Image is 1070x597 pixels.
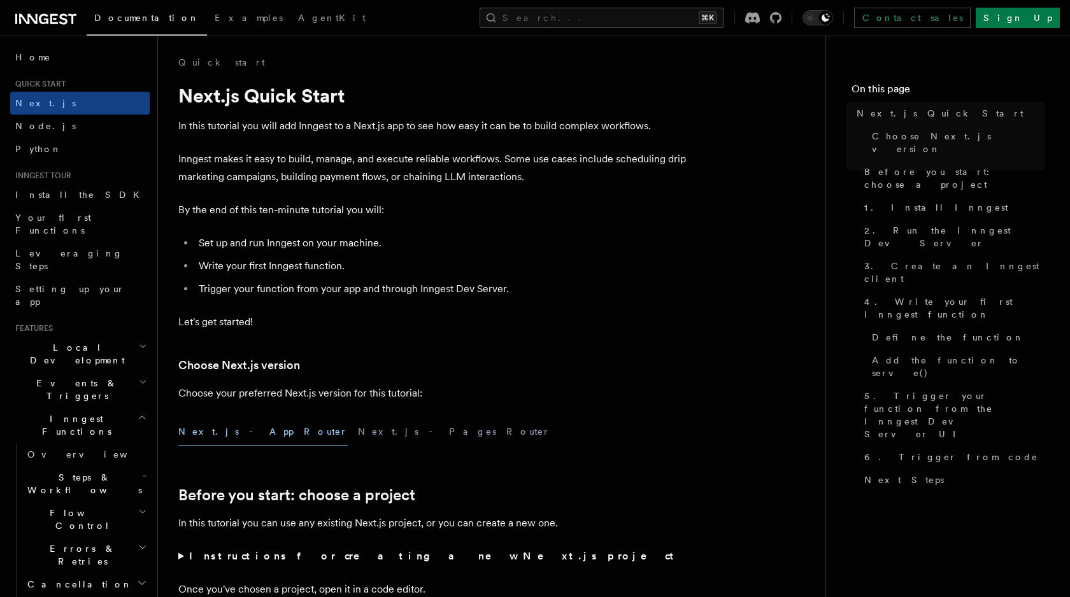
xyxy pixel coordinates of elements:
[859,160,1045,196] a: Before you start: choose a project
[27,449,159,460] span: Overview
[195,234,688,252] li: Set up and run Inngest on your machine.
[178,117,688,135] p: In this tutorial you will add Inngest to a Next.js app to see how easy it can be to build complex...
[178,514,688,532] p: In this tutorial you can use any existing Next.js project, or you can create a new one.
[872,354,1045,379] span: Add the function to serve()
[94,13,199,23] span: Documentation
[207,4,290,34] a: Examples
[859,255,1045,290] a: 3. Create an Inngest client
[10,137,150,160] a: Python
[10,46,150,69] a: Home
[852,102,1045,125] a: Next.js Quick Start
[22,507,138,532] span: Flow Control
[178,356,300,374] a: Choose Next.js version
[15,144,62,154] span: Python
[854,8,971,28] a: Contact sales
[22,573,150,596] button: Cancellation
[22,466,150,502] button: Steps & Workflows
[10,341,139,367] span: Local Development
[22,502,150,537] button: Flow Control
[10,183,150,206] a: Install the SDK
[480,8,724,28] button: Search...⌘K
[10,115,150,137] a: Node.js
[22,537,150,573] button: Errors & Retries
[178,84,688,107] h1: Next.js Quick Start
[178,201,688,219] p: By the end of this ten-minute tutorial you will:
[22,578,132,591] span: Cancellation
[872,331,1024,344] span: Define the function
[867,349,1045,384] a: Add the function to serve()
[22,471,142,496] span: Steps & Workflows
[10,336,150,372] button: Local Development
[872,130,1045,155] span: Choose Next.js version
[857,107,1024,120] span: Next.js Quick Start
[859,384,1045,446] a: 5. Trigger your function from the Inngest Dev Server UI
[15,98,76,108] span: Next.js
[178,547,688,565] summary: Instructions for creating a new Next.js project
[178,418,348,446] button: Next.js - App Router
[22,542,138,568] span: Errors & Retries
[852,81,1045,102] h4: On this page
[859,446,1045,468] a: 6. Trigger from code
[87,4,207,36] a: Documentation
[699,11,717,24] kbd: ⌘K
[859,219,1045,255] a: 2. Run the Inngest Dev Server
[178,150,688,186] p: Inngest makes it easy to build, manage, and execute reliable workflows. Some use cases include sc...
[10,377,139,402] span: Events & Triggers
[215,13,283,23] span: Examples
[22,443,150,466] a: Overview
[15,213,91,235] span: Your first Functions
[864,165,1045,191] span: Before you start: choose a project
[864,451,1038,463] span: 6. Trigger from code
[10,277,150,313] a: Setting up your app
[859,196,1045,219] a: 1. Install Inngest
[864,474,944,486] span: Next Steps
[10,372,150,407] button: Events & Triggers
[15,121,76,131] span: Node.js
[802,10,833,25] button: Toggle dark mode
[298,13,366,23] span: AgentKit
[15,190,147,200] span: Install the SDK
[867,326,1045,349] a: Define the function
[178,56,265,69] a: Quick start
[15,51,51,64] span: Home
[10,407,150,443] button: Inngest Functions
[178,384,688,402] p: Choose your preferred Next.js version for this tutorial:
[15,284,125,307] span: Setting up your app
[976,8,1060,28] a: Sign Up
[195,257,688,275] li: Write your first Inngest function.
[10,412,138,438] span: Inngest Functions
[195,280,688,298] li: Trigger your function from your app and through Inngest Dev Server.
[189,550,679,562] strong: Instructions for creating a new Next.js project
[864,295,1045,321] span: 4. Write your first Inngest function
[358,418,550,446] button: Next.js - Pages Router
[10,242,150,277] a: Leveraging Steps
[864,201,1008,214] span: 1. Install Inngest
[864,224,1045,249] span: 2. Run the Inngest Dev Server
[15,248,123,271] span: Leveraging Steps
[864,390,1045,440] span: 5. Trigger your function from the Inngest Dev Server UI
[178,313,688,331] p: Let's get started!
[864,260,1045,285] span: 3. Create an Inngest client
[10,92,150,115] a: Next.js
[178,486,415,504] a: Before you start: choose a project
[10,171,71,181] span: Inngest tour
[10,323,53,334] span: Features
[290,4,373,34] a: AgentKit
[10,79,66,89] span: Quick start
[867,125,1045,160] a: Choose Next.js version
[10,206,150,242] a: Your first Functions
[859,468,1045,491] a: Next Steps
[859,290,1045,326] a: 4. Write your first Inngest function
